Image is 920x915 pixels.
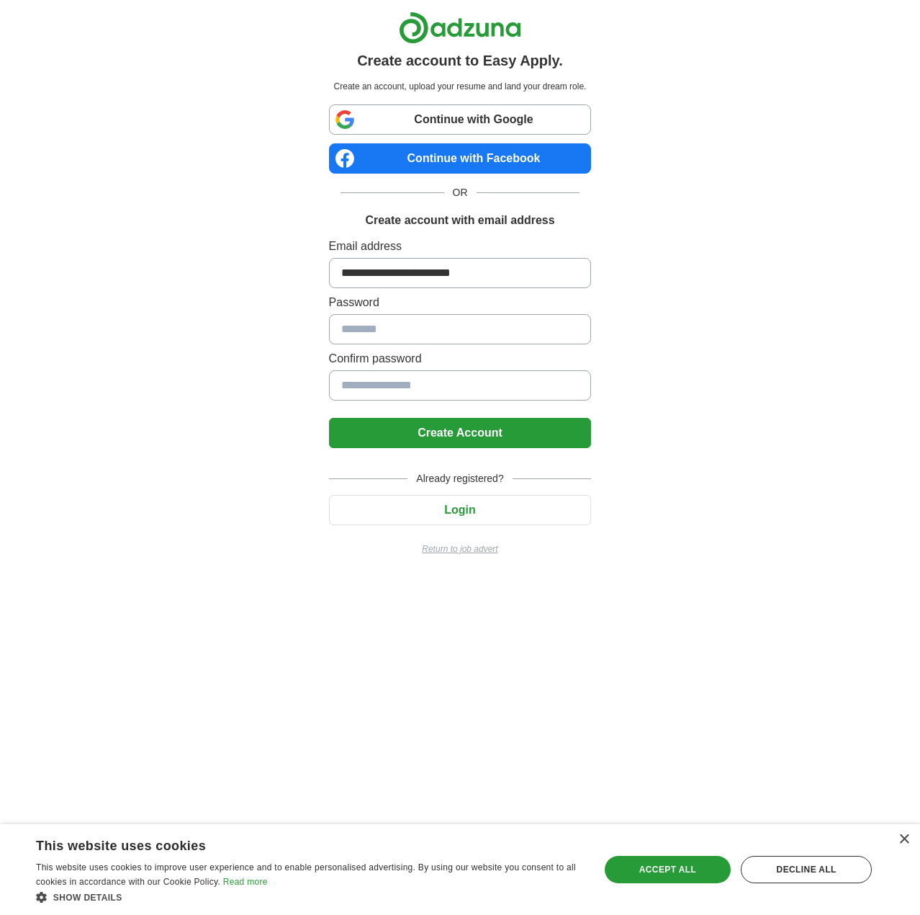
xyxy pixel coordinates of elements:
[399,12,521,44] img: Adzuna logo
[53,893,122,903] span: Show details
[36,862,576,887] span: This website uses cookies to improve user experience and to enable personalised advertising. By u...
[329,504,592,516] a: Login
[329,294,592,311] label: Password
[444,185,477,200] span: OR
[329,350,592,367] label: Confirm password
[36,890,582,904] div: Show details
[223,877,268,887] a: Read more, opens a new window
[329,238,592,255] label: Email address
[741,856,872,883] div: Decline all
[329,418,592,448] button: Create Account
[329,104,592,135] a: Continue with Google
[605,856,731,883] div: Accept all
[36,833,546,854] div: This website uses cookies
[357,50,563,71] h1: Create account to Easy Apply.
[329,495,592,525] button: Login
[329,543,592,555] a: Return to job advert
[898,834,909,845] div: Close
[365,212,554,229] h1: Create account with email address
[329,143,592,174] a: Continue with Facebook
[407,471,512,486] span: Already registered?
[332,80,589,93] p: Create an account, upload your resume and land your dream role.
